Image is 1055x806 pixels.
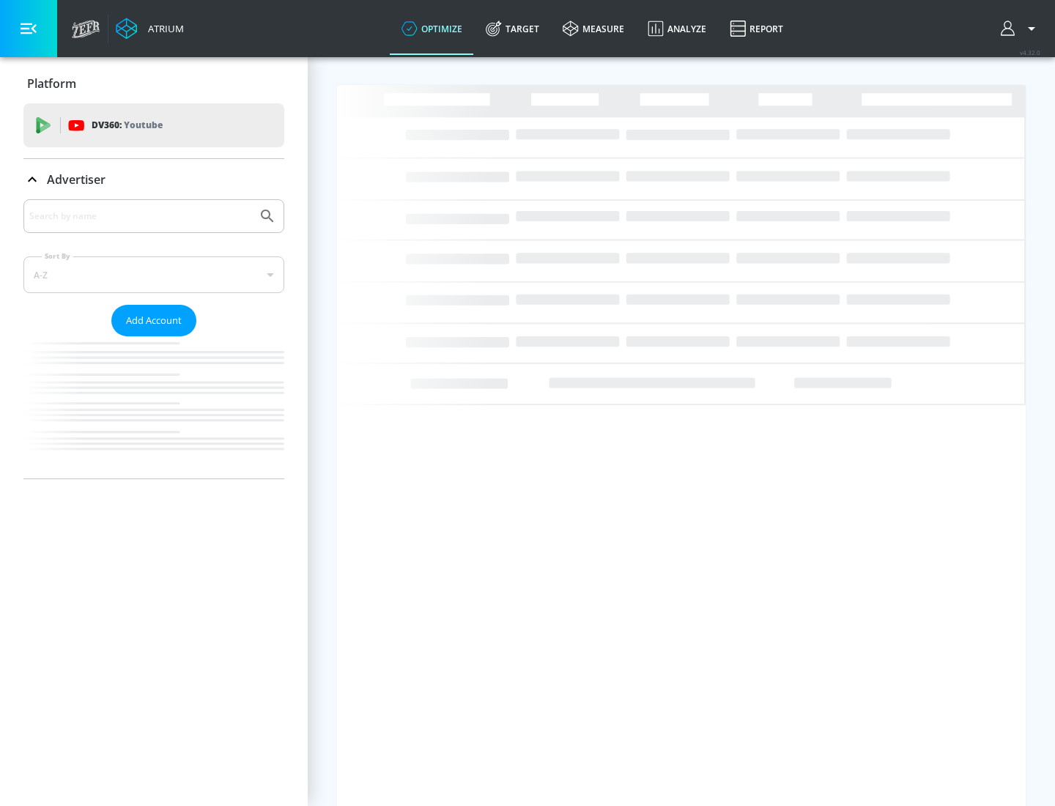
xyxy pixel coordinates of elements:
div: A-Z [23,256,284,293]
p: Youtube [124,117,163,133]
a: Target [474,2,551,55]
p: Platform [27,75,76,92]
div: Atrium [142,22,184,35]
a: Atrium [116,18,184,40]
a: measure [551,2,636,55]
div: Advertiser [23,199,284,478]
label: Sort By [42,251,73,261]
div: Advertiser [23,159,284,200]
input: Search by name [29,207,251,226]
p: DV360: [92,117,163,133]
span: Add Account [126,312,182,329]
button: Add Account [111,305,196,336]
nav: list of Advertiser [23,336,284,478]
a: Report [718,2,795,55]
div: DV360: Youtube [23,103,284,147]
span: v 4.32.0 [1020,48,1040,56]
div: Platform [23,63,284,104]
p: Advertiser [47,171,105,188]
a: optimize [390,2,474,55]
a: Analyze [636,2,718,55]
